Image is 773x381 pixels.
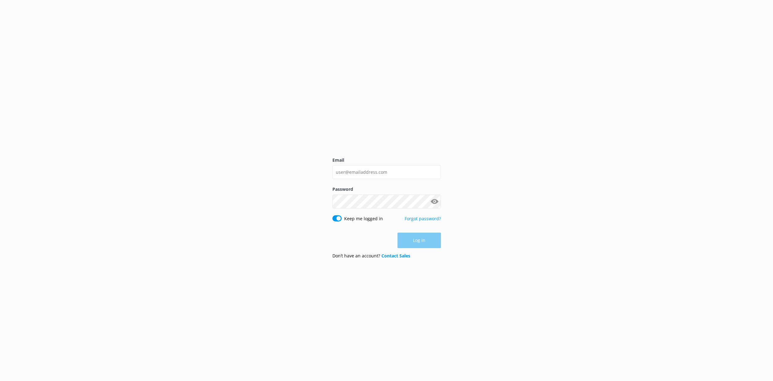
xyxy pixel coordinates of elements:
[332,165,441,179] input: user@emailaddress.com
[332,186,441,193] label: Password
[381,253,410,259] a: Contact Sales
[344,215,383,222] label: Keep me logged in
[332,157,441,164] label: Email
[429,195,441,208] button: Show password
[332,252,410,259] p: Don’t have an account?
[405,216,441,221] a: Forgot password?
